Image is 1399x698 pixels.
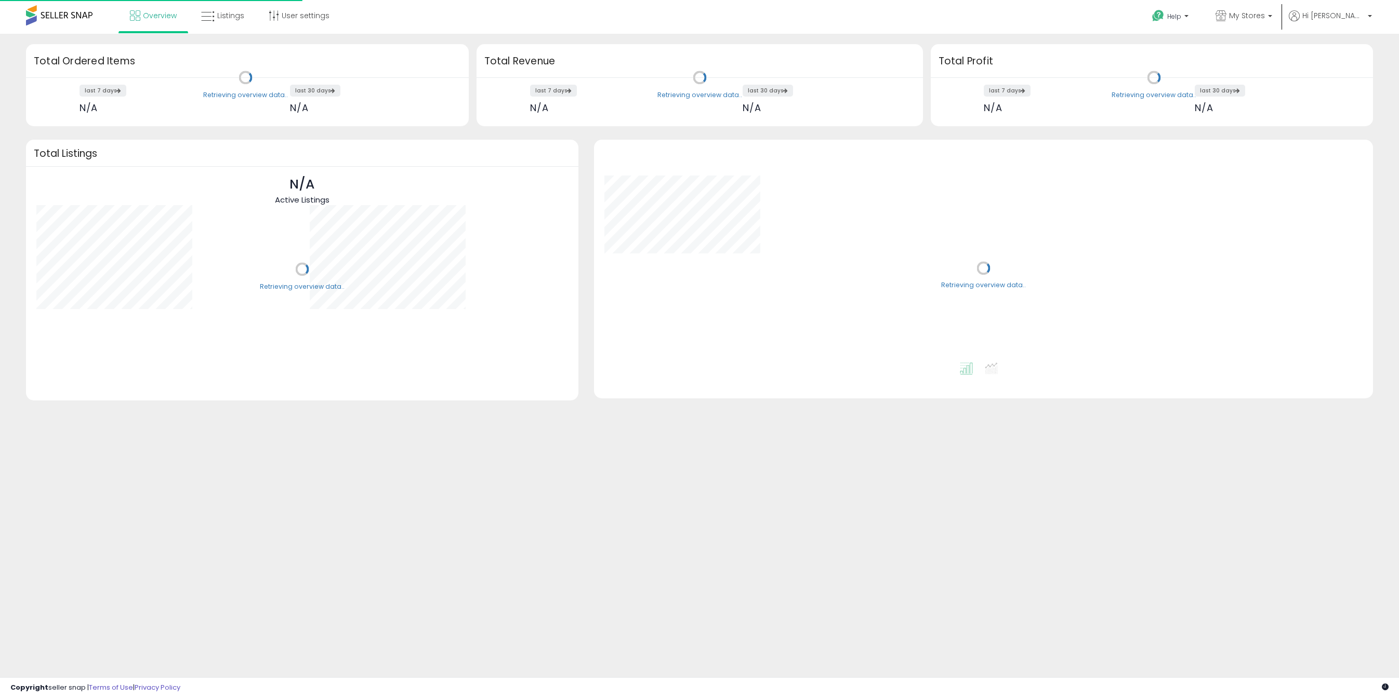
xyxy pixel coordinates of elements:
[217,10,244,21] span: Listings
[1144,2,1199,34] a: Help
[1229,10,1265,21] span: My Stores
[657,90,742,100] div: Retrieving overview data..
[941,281,1026,290] div: Retrieving overview data..
[1289,10,1372,34] a: Hi [PERSON_NAME]
[1167,12,1181,21] span: Help
[1112,90,1196,100] div: Retrieving overview data..
[1302,10,1365,21] span: Hi [PERSON_NAME]
[260,282,345,291] div: Retrieving overview data..
[203,90,288,100] div: Retrieving overview data..
[143,10,177,21] span: Overview
[1152,9,1165,22] i: Get Help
